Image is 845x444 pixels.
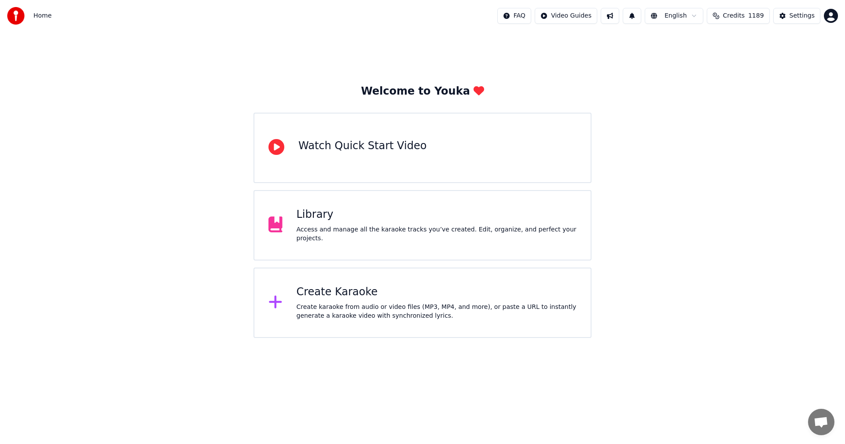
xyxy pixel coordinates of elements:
[7,7,25,25] img: youka
[723,11,745,20] span: Credits
[361,84,484,99] div: Welcome to Youka
[497,8,531,24] button: FAQ
[297,285,577,299] div: Create Karaoke
[33,11,51,20] span: Home
[808,409,834,435] a: Avoin keskustelu
[790,11,815,20] div: Settings
[33,11,51,20] nav: breadcrumb
[535,8,597,24] button: Video Guides
[297,208,577,222] div: Library
[297,225,577,243] div: Access and manage all the karaoke tracks you’ve created. Edit, organize, and perfect your projects.
[707,8,770,24] button: Credits1189
[298,139,426,153] div: Watch Quick Start Video
[773,8,820,24] button: Settings
[748,11,764,20] span: 1189
[297,303,577,320] div: Create karaoke from audio or video files (MP3, MP4, and more), or paste a URL to instantly genera...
